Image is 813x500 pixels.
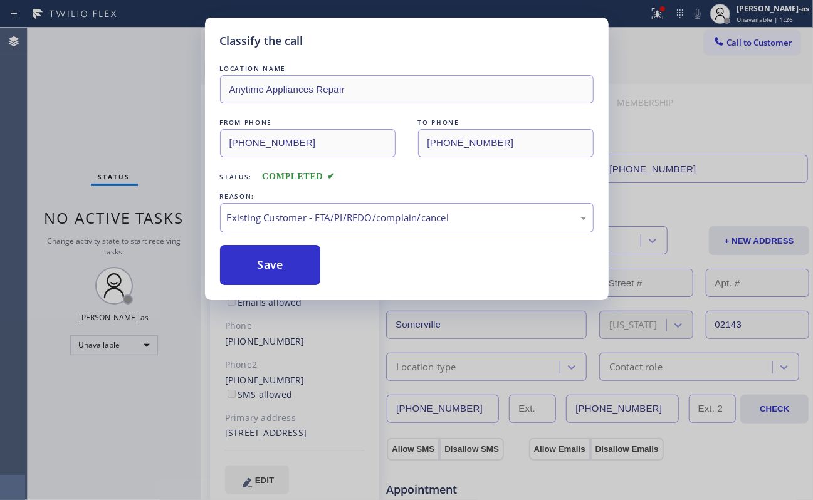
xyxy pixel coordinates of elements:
div: Existing Customer - ETA/PI/REDO/complain/cancel [227,211,587,225]
button: Save [220,245,321,285]
span: COMPLETED [262,172,335,181]
div: REASON: [220,190,594,203]
h5: Classify the call [220,33,303,49]
div: TO PHONE [418,116,594,129]
div: FROM PHONE [220,116,396,129]
div: LOCATION NAME [220,62,594,75]
input: From phone [220,129,396,157]
span: Status: [220,172,253,181]
input: To phone [418,129,594,157]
